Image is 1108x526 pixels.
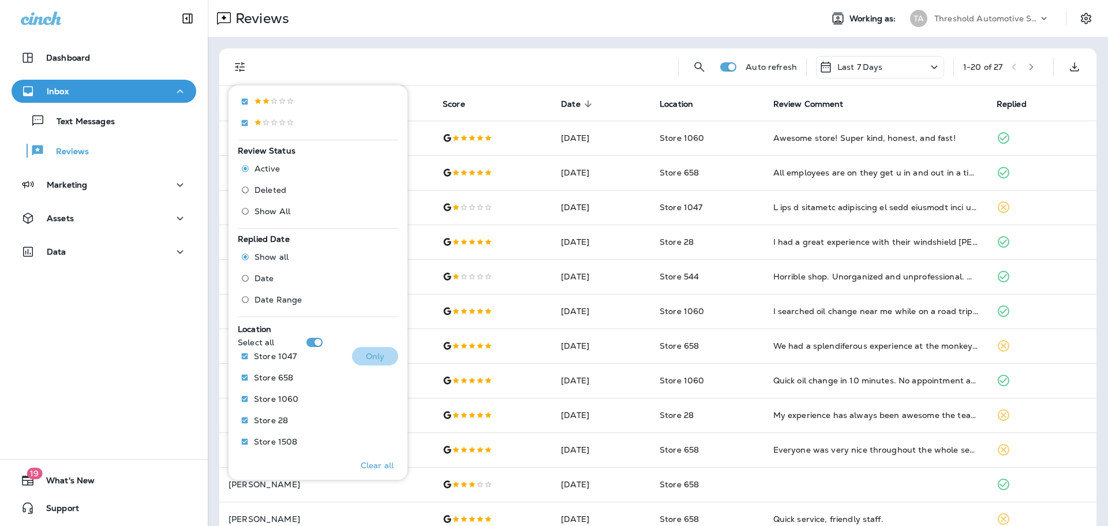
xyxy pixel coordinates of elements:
span: 19 [27,468,42,479]
p: Select all [238,338,274,347]
p: [PERSON_NAME] [229,514,424,524]
p: [PERSON_NAME] [229,480,424,489]
p: Threshold Automotive Service dba Grease Monkey [934,14,1038,23]
td: [DATE] [552,398,650,432]
button: Assets [12,207,196,230]
p: Clear all [361,461,394,470]
button: Reviews [12,139,196,163]
p: Data [47,247,66,256]
p: Store 28 [254,416,288,425]
div: My experience has always been awesome the team at grease monkey are very efficient and thorough I... [773,409,978,421]
p: Store 1047 [254,352,297,361]
p: Text Messages [45,117,115,128]
div: Quick oil change in 10 minutes. No appointment and no pressure. [773,375,978,386]
td: [DATE] [552,155,650,190]
div: Horrible shop. Unorganized and unprofessional. Definitely needs a visit from corporate. Employees... [773,271,978,282]
div: Quick service, friendly staff. [773,513,978,525]
td: [DATE] [552,363,650,398]
button: Support [12,497,196,520]
span: Working as: [849,14,899,24]
span: Location [660,99,708,109]
p: Store 1060 [254,394,298,404]
span: Date [561,99,596,109]
button: Data [12,240,196,263]
span: Date Range [254,295,302,304]
button: Filters [229,55,252,79]
div: We had a splendiferous experience at the monkey of grease this evening. Matthew was a friendly an... [773,340,978,352]
button: Inbox [12,80,196,103]
span: Store 1047 [660,202,702,212]
span: Support [35,503,79,517]
p: Reviews [231,10,289,27]
span: Replied Date [238,234,290,244]
button: Collapse Sidebar [171,7,204,30]
button: Text Messages [12,109,196,133]
div: Awesome store! Super kind, honest, and fast! [773,132,978,144]
span: Active [254,164,280,173]
div: I had a terrible experience at this location last weekend. My Honda Passport had the service ligh... [773,202,978,213]
span: Store 28 [660,237,694,247]
div: 1 - 20 of 27 [963,62,1002,72]
div: TA [910,10,927,27]
p: Assets [47,214,74,223]
td: [DATE] [552,329,650,363]
div: I searched oil change near me while on a road trip and this location popped up. They had me in an... [773,305,978,317]
span: Store 658 [660,514,699,524]
p: Auto refresh [746,62,797,72]
span: What's New [35,476,95,490]
p: Marketing [47,180,87,189]
p: Only [366,352,385,361]
span: Location [238,324,271,334]
span: Store 1060 [660,375,704,386]
div: All employees are on they get u in and out in a timely manner! Much appreciated 😊 [773,167,978,178]
span: Review Comment [773,99,844,109]
button: Dashboard [12,46,196,69]
button: Export as CSV [1063,55,1086,79]
p: Store 658 [254,373,293,382]
span: Review Status [238,146,295,156]
button: Marketing [12,173,196,196]
td: [DATE] [552,467,650,502]
span: Deleted [254,185,286,195]
td: [DATE] [552,121,650,155]
button: Clear all [356,451,398,480]
button: Settings [1076,8,1096,29]
span: Store 28 [660,410,694,420]
span: Store 658 [660,445,699,455]
p: Store 1508 [254,437,297,446]
div: Everyone was very nice throughout the whole service. Matthew and Derek were especially helpful an... [773,444,978,456]
p: Inbox [47,87,69,96]
span: Score [443,99,480,109]
span: Store 1060 [660,133,704,143]
p: Last 7 Days [837,62,883,72]
span: Location [660,99,693,109]
span: Store 544 [660,271,699,282]
span: Store 658 [660,341,699,351]
td: [DATE] [552,432,650,467]
span: Date [561,99,581,109]
td: [DATE] [552,259,650,294]
span: Store 658 [660,479,699,490]
button: Search Reviews [688,55,711,79]
span: Replied [997,99,1027,109]
span: Store 658 [660,167,699,178]
td: [DATE] [552,190,650,225]
span: Date [254,274,274,283]
td: [DATE] [552,225,650,259]
span: Replied [997,99,1042,109]
button: 19What's New [12,469,196,492]
button: Only [352,347,398,365]
span: Review Comment [773,99,859,109]
span: Show All [254,207,290,216]
div: Filters [229,79,407,480]
span: Store 1060 [660,306,704,316]
span: Score [443,99,465,109]
p: Dashboard [46,53,90,62]
td: [DATE] [552,294,650,329]
span: Show all [254,252,289,262]
p: Reviews [44,147,89,158]
div: I had a great experience with their windshield guy Tanner! He was prompt, friendly, and made the ... [773,236,978,248]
